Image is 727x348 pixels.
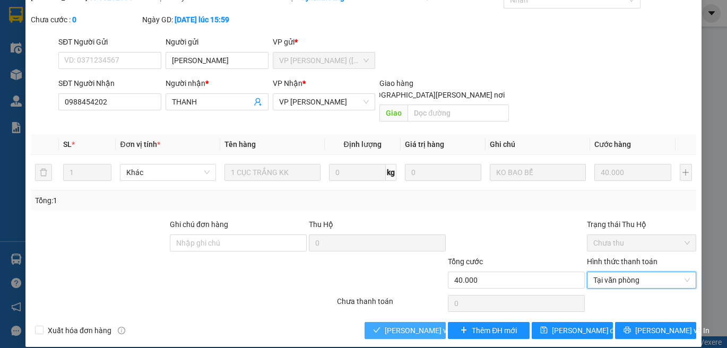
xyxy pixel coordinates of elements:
[490,164,586,181] input: Ghi Chú
[126,164,210,180] span: Khác
[170,234,307,251] input: Ghi chú đơn hàng
[273,36,376,48] div: VP gửi
[448,322,529,339] button: plusThêm ĐH mới
[448,257,483,266] span: Tổng cước
[279,94,369,110] span: VP Vũng Liêm
[254,98,262,106] span: user-add
[532,322,613,339] button: save[PERSON_NAME] đổi
[166,77,269,89] div: Người nhận
[486,134,590,155] th: Ghi chú
[142,14,252,25] div: Ngày GD:
[343,140,381,149] span: Định lượng
[587,219,696,230] div: Trạng thái Thu Hộ
[224,164,321,181] input: VD: Bàn, Ghế
[587,257,657,266] label: Hình thức thanh toán
[460,326,468,335] span: plus
[120,140,160,149] span: Đơn vị tính
[680,164,692,181] button: plus
[118,327,125,334] span: info-circle
[35,195,281,206] div: Tổng: 1
[360,89,509,101] span: [GEOGRAPHIC_DATA][PERSON_NAME] nơi
[615,322,696,339] button: printer[PERSON_NAME] và In
[552,325,620,336] span: [PERSON_NAME] đổi
[593,235,690,251] span: Chưa thu
[594,140,631,149] span: Cước hàng
[273,79,302,88] span: VP Nhận
[594,164,671,181] input: 0
[373,326,380,335] span: check
[593,272,690,288] span: Tại văn phòng
[72,15,76,24] b: 0
[379,105,408,121] span: Giao
[279,53,369,68] span: VP Trần Phú (Hàng)
[224,140,256,149] span: Tên hàng
[58,36,161,48] div: SĐT Người Gửi
[635,325,709,336] span: [PERSON_NAME] và In
[35,164,52,181] button: delete
[170,220,228,229] label: Ghi chú đơn hàng
[58,77,161,89] div: SĐT Người Nhận
[379,79,413,88] span: Giao hàng
[472,325,517,336] span: Thêm ĐH mới
[624,326,631,335] span: printer
[336,295,447,314] div: Chưa thanh toán
[405,140,444,149] span: Giá trị hàng
[408,105,509,121] input: Dọc đường
[44,325,116,336] span: Xuất hóa đơn hàng
[309,220,333,229] span: Thu Hộ
[175,15,229,24] b: [DATE] lúc 15:59
[166,36,269,48] div: Người gửi
[540,326,548,335] span: save
[385,325,528,336] span: [PERSON_NAME] và [PERSON_NAME] hàng
[386,164,396,181] span: kg
[365,322,446,339] button: check[PERSON_NAME] và [PERSON_NAME] hàng
[31,14,140,25] div: Chưa cước :
[405,164,482,181] input: 0
[63,140,72,149] span: SL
